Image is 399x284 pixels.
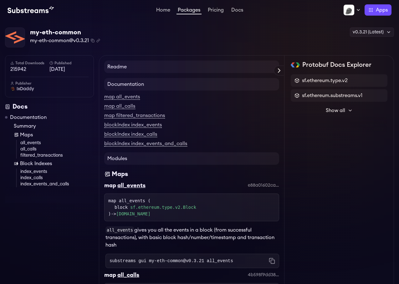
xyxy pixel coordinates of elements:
[14,131,94,139] a: Maps
[20,140,94,146] a: all_events
[116,211,151,216] a: [DOMAIN_NAME]
[112,170,128,179] div: Maps
[326,107,345,114] span: Show all
[104,132,157,137] a: blockIndex index_calls
[248,182,279,189] div: e88a01602ca56b4008e4d7e0d0b995ef52c7e6e9
[230,7,244,14] a: Docs
[104,61,279,73] h4: Readme
[155,7,171,14] a: Home
[291,62,300,67] img: Protobuf
[10,86,15,91] img: User Avatar
[117,181,146,190] div: all_events
[207,7,225,14] a: Pricing
[8,6,54,14] img: Substream's logo
[248,272,279,278] div: 4b598f9dd3880431288fef2a2d000b7331468654
[10,66,49,73] span: 215942
[96,39,100,42] button: Copy .spkg link to clipboard
[20,152,94,159] a: filtered_transactions
[376,6,388,14] span: Apps
[104,152,279,165] h4: Modules
[302,92,362,99] span: sf.ethereum.substreams.v1
[104,170,110,179] img: Maps icon
[17,86,34,92] span: IxDaddy
[5,28,25,47] img: Package Logo
[49,61,89,66] h6: Published
[343,4,355,16] img: Profile
[104,271,116,279] div: map
[104,78,279,91] h4: Documentation
[14,132,19,137] img: Map icon
[104,113,165,119] a: map filtered_transactions
[110,258,233,264] code: substreams gui my-eth-common@v0.3.21 all_events
[104,122,162,128] a: blockIndex index_events
[10,81,89,86] h6: Publisher
[104,94,140,100] a: map all_events
[104,141,187,147] a: blockIndex index_events_and_calls
[14,161,19,166] img: Block Index icon
[10,114,47,121] a: Documentation
[20,181,94,187] a: index_events_and_calls
[104,181,116,190] div: map
[108,198,275,217] div: map all_events ( )
[302,77,348,84] span: sf.ethereum.type.v2
[20,146,94,152] a: all_calls
[105,226,279,249] p: gives you all the events in a block (from successful transactions), with basic block hash/number/...
[91,39,95,42] button: Copy package name and version
[10,86,89,92] a: IxDaddy
[20,175,94,181] a: index_calls
[5,102,94,111] div: Docs
[130,204,196,211] a: sf.ethereum.type.v2.Block
[30,28,100,37] div: my-eth-common
[30,37,89,44] span: my-eth-common@v0.3.21
[14,160,94,167] a: Block Indexes
[20,169,94,175] a: index_events
[111,211,150,216] span: ->
[105,226,134,234] code: all_events
[104,104,135,109] a: map all_calls
[10,61,49,66] h6: Total Downloads
[269,258,275,264] button: Copy command to clipboard
[117,271,139,279] div: all_calls
[115,204,275,211] div: block
[302,61,371,69] h2: Protobuf Docs Explorer
[350,27,394,37] div: v0.3.21 (Latest)
[14,122,94,130] a: Summary
[291,104,387,117] button: Show all
[176,7,202,14] a: Packages
[49,66,89,73] span: [DATE]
